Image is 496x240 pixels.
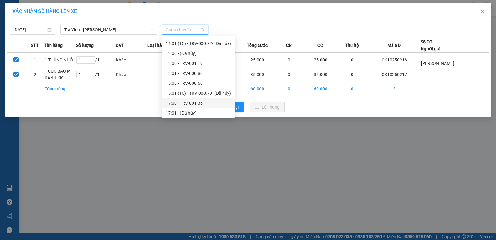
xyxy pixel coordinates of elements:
div: 17:01 - (Đã hủy) [166,110,231,116]
span: CR [286,42,292,49]
td: 0 [273,82,305,96]
span: GIAO: [2,40,15,46]
span: [PERSON_NAME] [33,34,71,39]
span: down [150,28,154,32]
td: CK10250217 [368,67,421,82]
td: Tổng cộng [44,82,76,96]
span: VP Cầu Kè - [13,12,39,18]
span: close [480,9,485,14]
span: 0907111168 - [2,34,71,39]
span: Tên hàng [44,42,63,49]
div: 15:00 - TRV-000.60 [166,80,231,87]
span: CC [317,42,323,49]
div: 17:00 - TRV-001.36 [166,100,231,106]
td: 0 [273,53,305,67]
td: 0 [273,67,305,82]
span: Chọn chuyến [166,25,204,34]
span: Số lượng [76,42,94,49]
td: --- [147,53,179,67]
div: 15:01 (TC) - TRV-000.70 - (Đã hủy) [166,90,231,97]
td: 1 THÙNG NHỎ [44,53,76,67]
span: VP [PERSON_NAME] ([GEOGRAPHIC_DATA]) [2,21,62,33]
span: Trà Vinh - Hồ Chí Minh [64,25,153,34]
span: Loại hàng [147,42,167,49]
td: 60.000 [305,82,336,96]
div: 12:00 - (Đã hủy) [166,50,231,57]
button: Close [474,3,491,20]
div: 13:00 - TRV-001.19 [166,60,231,67]
td: 0 [336,53,368,67]
span: Tổng cước [247,42,268,49]
td: Khác [116,67,147,82]
p: GỬI: [2,12,91,18]
td: Khác [116,53,147,67]
div: 13:01 - TRV-000.80 [166,70,231,77]
td: / 1 [76,53,116,67]
span: ĐVT [116,42,124,49]
span: Mã GD [387,42,401,49]
p: NHẬN: [2,21,91,33]
td: 0 [336,67,368,82]
div: Số ĐT Người gửi [421,38,441,52]
input: 13/10/2025 [13,26,46,33]
td: 2 [368,82,421,96]
strong: BIÊN NHẬN GỬI HÀNG [21,3,72,9]
td: 25.000 [242,53,273,67]
td: / 1 [76,67,116,82]
td: 2 [25,67,44,82]
span: STT [31,42,39,49]
td: 1 CỤC BAO M XANH KK [44,67,76,82]
div: 11:01 (TC) - TRV-000.72 - (Đã hủy) [166,40,231,47]
td: 35.000 [242,67,273,82]
td: 0 [336,82,368,96]
span: Thu hộ [345,42,359,49]
button: uploadLên hàng [250,102,285,112]
td: 1 [25,53,44,67]
td: 35.000 [305,67,336,82]
td: 25.000 [305,53,336,67]
td: 60.000 [242,82,273,96]
span: [PERSON_NAME] [421,61,454,66]
span: XÁC NHẬN SỐ HÀNG LÊN XE [12,8,77,14]
td: CK10250216 [368,53,421,67]
td: --- [147,67,179,82]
